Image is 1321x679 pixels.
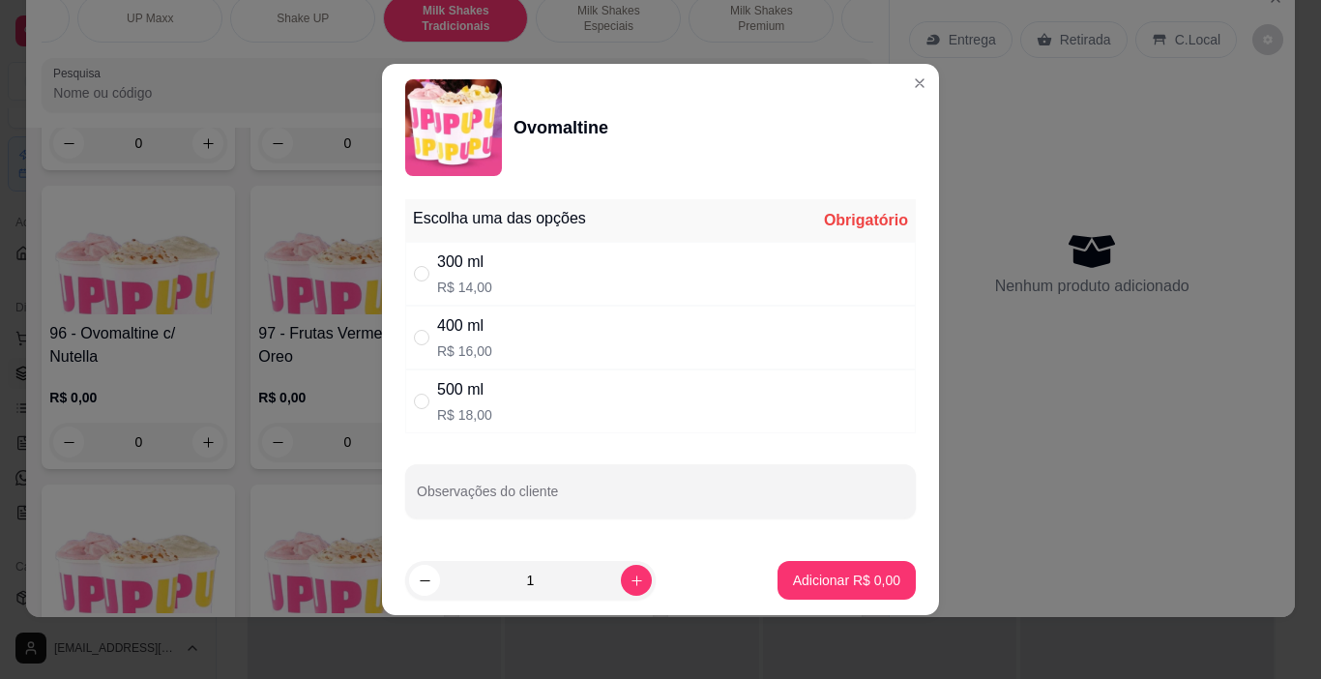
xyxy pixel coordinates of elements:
[409,565,440,596] button: decrease-product-quantity
[437,341,492,361] p: R$ 16,00
[437,378,492,401] div: 500 ml
[437,251,492,274] div: 300 ml
[437,314,492,338] div: 400 ml
[405,79,502,176] img: product-image
[437,278,492,297] p: R$ 14,00
[778,561,916,600] button: Adicionar R$ 0,00
[514,114,608,141] div: Ovomaltine
[437,405,492,425] p: R$ 18,00
[621,565,652,596] button: increase-product-quantity
[413,207,586,230] div: Escolha uma das opções
[824,209,908,232] div: Obrigatório
[904,68,935,99] button: Close
[793,571,900,590] p: Adicionar R$ 0,00
[417,489,904,509] input: Observações do cliente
